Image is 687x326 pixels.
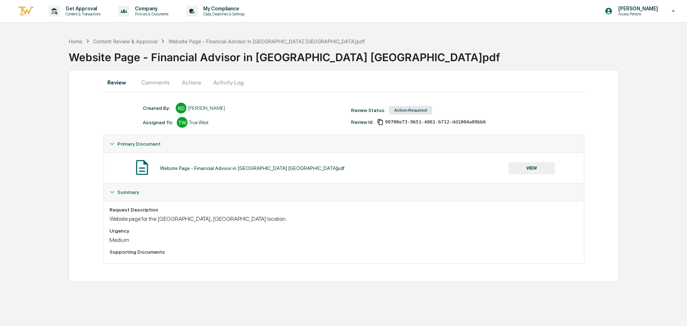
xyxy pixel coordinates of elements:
div: Home [69,38,82,44]
button: Review [103,74,136,91]
div: Summary [104,201,584,263]
span: 99700e73-9651-4061-b712-dd1004a09bb6 [385,119,486,125]
div: Review Status: [351,107,385,113]
span: Summary [117,189,139,195]
div: Assigned To: [143,120,173,125]
div: TW [177,117,187,128]
button: Actions [175,74,208,91]
div: Action Required [389,106,432,115]
p: Policies & Documents [129,11,172,16]
div: Request Description [109,207,578,213]
p: My Compliance [198,6,248,11]
div: Website Page - Financial Advisor in [GEOGRAPHIC_DATA] [GEOGRAPHIC_DATA]pdf [169,38,365,44]
iframe: Open customer support [664,302,683,322]
div: Urgency [109,228,578,234]
p: Data, Deadlines & Settings [198,11,248,16]
div: Primary Document [104,152,584,183]
div: Content Review & Approval [93,38,157,44]
div: [PERSON_NAME] [188,105,225,111]
div: Summary [104,184,584,201]
button: Activity Log [208,74,249,91]
div: Website page for the [GEOGRAPHIC_DATA], [GEOGRAPHIC_DATA] location. [109,215,578,222]
p: Access Persons [613,11,662,16]
p: Get Approval [60,6,104,11]
div: Medium [109,237,578,243]
img: Document Icon [133,159,151,176]
div: Website Page - Financial Advisor in [GEOGRAPHIC_DATA] [GEOGRAPHIC_DATA]pdf [69,45,687,64]
p: Content & Transactions [60,11,104,16]
div: True West [189,120,209,125]
div: RD [176,103,186,113]
p: Company [129,6,172,11]
div: Website Page - Financial Advisor in [GEOGRAPHIC_DATA] [GEOGRAPHIC_DATA]pdf [160,165,345,171]
div: Created By: ‎ ‎ [143,105,172,111]
button: VIEW [508,162,555,174]
div: Primary Document [104,135,584,152]
p: [PERSON_NAME] [613,6,662,11]
span: Primary Document [117,141,161,147]
button: Comments [136,74,175,91]
div: Supporting Documents [109,249,578,255]
span: Copy Id [377,119,384,125]
img: logo [17,5,34,17]
div: secondary tabs example [103,74,584,91]
div: Review Id: [351,119,374,125]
